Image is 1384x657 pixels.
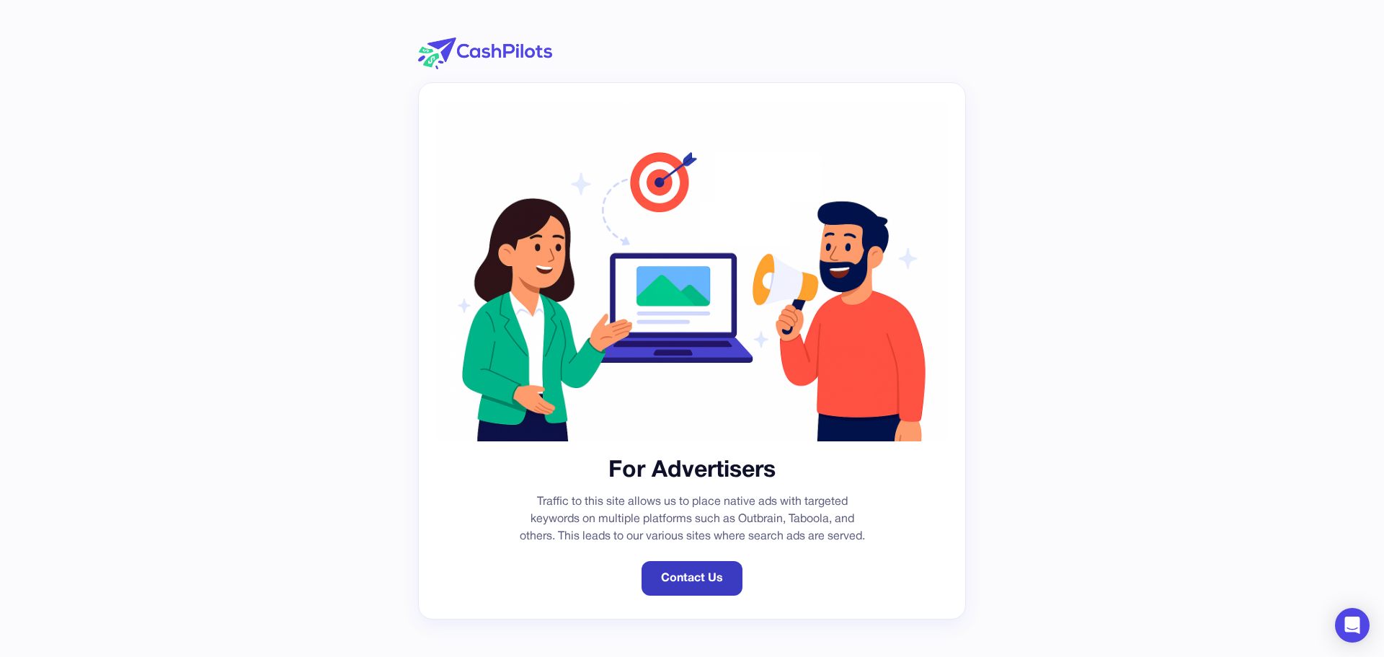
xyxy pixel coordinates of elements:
a: Contact Us [642,561,742,596]
div: Open Intercom Messenger [1335,608,1370,643]
img: Travel themed illustration [436,100,948,441]
img: CashPilots Logo [418,38,552,69]
h1: For Advertisers [436,456,948,486]
p: Traffic to this site allows us to place native ads with targeted keywords on multiple platforms s... [512,493,872,545]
